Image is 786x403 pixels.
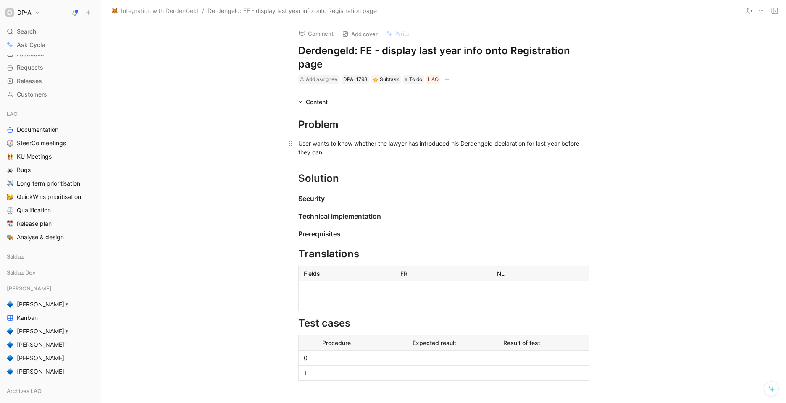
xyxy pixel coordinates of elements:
[7,368,13,375] img: 🔷
[17,233,64,241] span: Analyse & design
[5,165,15,175] button: 🕷️
[5,138,15,148] button: 🧭
[373,77,378,82] img: 🐥
[371,75,401,84] div: 🐥Subtask
[208,6,377,16] span: Derdengeld: FE - display last year info onto Registration page
[3,266,97,281] div: Salduz Dev
[7,387,42,395] span: Archives LAO
[7,153,13,160] img: 👬
[3,107,97,243] div: LAODocumentation🧭SteerCo meetings👬KU Meetings🕷️Bugs✈️Long term prioritisation🥳QuickWins prioritis...
[3,217,97,230] a: 📆Release plan
[304,353,312,362] div: 0
[5,232,15,242] button: 🎨
[7,268,35,277] span: Salduz Dev
[400,269,486,278] div: FR
[3,39,97,51] a: Ask Cycle
[3,365,97,378] a: 🔷[PERSON_NAME]
[121,6,198,16] span: Integration with DerdenGeld
[3,266,97,279] div: Salduz Dev
[17,166,31,174] span: Bugs
[3,250,97,263] div: Salduz
[110,6,200,16] button: 🦊Integration with DerdenGeld
[3,164,97,176] a: 🕷️Bugs
[322,338,402,347] div: Procedure
[409,75,422,84] span: To do
[298,246,589,262] div: Translations
[17,139,66,147] span: SteerCo meetings
[298,229,589,239] div: Prerequisites
[298,117,589,132] div: Problem
[112,8,118,14] img: 🦊
[7,301,13,308] img: 🔷
[3,352,97,364] a: 🔷[PERSON_NAME]
[17,77,42,85] span: Releases
[7,220,13,227] img: 📆
[7,140,13,147] img: 🧭
[298,139,589,157] div: User wants to know whether the lawyer has introduced his Derdengeld declaration for last year bef...
[3,385,97,400] div: Archives LAO
[503,338,584,347] div: Result of test
[3,191,97,203] a: 🥳QuickWins prioritisation
[5,340,15,350] button: 🔷
[403,75,424,84] div: To do
[7,180,13,187] img: ✈️
[5,219,15,229] button: 📆
[3,282,97,295] div: [PERSON_NAME]
[17,26,36,37] span: Search
[7,167,13,173] img: 🕷️
[3,250,97,265] div: Salduz
[3,338,97,351] a: 🔷[PERSON_NAME]'
[17,40,45,50] span: Ask Cycle
[17,126,58,134] span: Documentation
[7,194,13,200] img: 🥳
[382,28,413,39] button: Write
[373,75,399,84] div: Subtask
[17,314,38,322] span: Kanban
[3,204,97,217] a: ⚖️Qualification
[17,300,68,309] span: [PERSON_NAME]'s
[304,369,312,377] div: 1
[3,123,97,136] a: Documentation
[5,366,15,377] button: 🔷
[497,269,583,278] div: NL
[298,171,589,186] div: Solution
[17,220,52,228] span: Release plan
[7,284,52,293] span: [PERSON_NAME]
[304,269,390,278] div: Fields
[17,367,64,376] span: [PERSON_NAME]
[306,76,337,82] span: Add assignee
[3,385,97,397] div: Archives LAO
[202,6,204,16] span: /
[295,97,331,107] div: Content
[413,338,493,347] div: Expected result
[295,28,337,39] button: Comment
[5,205,15,215] button: ⚖️
[3,107,97,120] div: LAO
[17,354,64,362] span: [PERSON_NAME]
[7,355,13,361] img: 🔷
[17,63,43,72] span: Requests
[306,97,328,107] div: Content
[3,61,97,74] a: Requests
[3,25,97,38] div: Search
[3,282,97,378] div: [PERSON_NAME]🔷[PERSON_NAME]'sKanban🔷[PERSON_NAME]'s🔷[PERSON_NAME]'🔷[PERSON_NAME]🔷[PERSON_NAME]
[338,28,381,40] button: Add cover
[298,44,589,71] h1: Derdengeld: FE - display last year info onto Registration page
[5,152,15,162] button: 👬
[17,206,51,215] span: Qualification
[428,75,439,84] div: LAO
[3,88,97,101] a: Customers
[7,252,24,261] span: Salduz
[17,193,81,201] span: QuickWins prioritisation
[5,8,14,17] img: DP-A
[3,325,97,338] a: 🔷[PERSON_NAME]'s
[7,110,18,118] span: LAO
[3,177,97,190] a: ✈️Long term prioritisation
[3,231,97,243] a: 🎨Analyse & design
[5,326,15,336] button: 🔷
[17,179,80,188] span: Long term prioritisation
[3,75,97,87] a: Releases
[7,341,13,348] img: 🔷
[5,178,15,188] button: ✈️
[298,316,589,331] div: Test cases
